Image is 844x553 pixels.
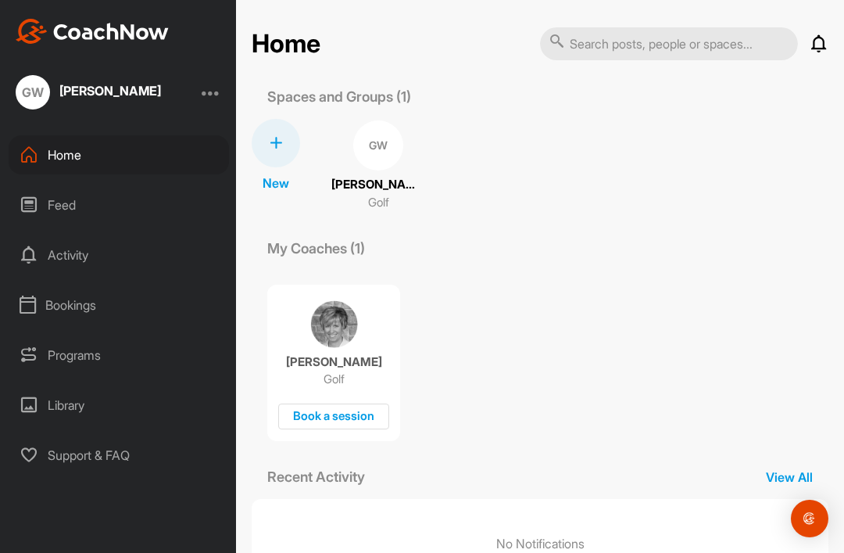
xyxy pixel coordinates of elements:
div: Book a session [278,404,389,429]
p: Spaces and Groups (1) [252,86,427,107]
div: Open Intercom Messenger [791,500,828,537]
div: Home [9,135,229,174]
div: Bookings [9,285,229,325]
div: Activity [9,235,229,275]
h2: Home [252,29,320,59]
p: No Notifications [496,534,585,553]
p: Golf [368,194,389,212]
div: Support & FAQ [9,436,229,475]
p: [PERSON_NAME] [286,354,382,370]
p: My Coaches (1) [252,238,381,259]
a: GW[PERSON_NAME]Golf [331,119,425,213]
div: Feed [9,185,229,224]
p: New [263,174,289,192]
input: Search posts, people or spaces... [540,27,798,60]
p: Golf [324,372,345,387]
div: [PERSON_NAME] [59,84,161,97]
div: Library [9,386,229,425]
p: View All [750,468,828,487]
img: CoachNow [16,19,169,44]
img: coach avatar [310,300,358,348]
p: Recent Activity [252,466,381,487]
div: GW [16,75,50,110]
div: Programs [9,336,229,375]
div: GW [353,120,403,171]
p: [PERSON_NAME] [331,176,425,194]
